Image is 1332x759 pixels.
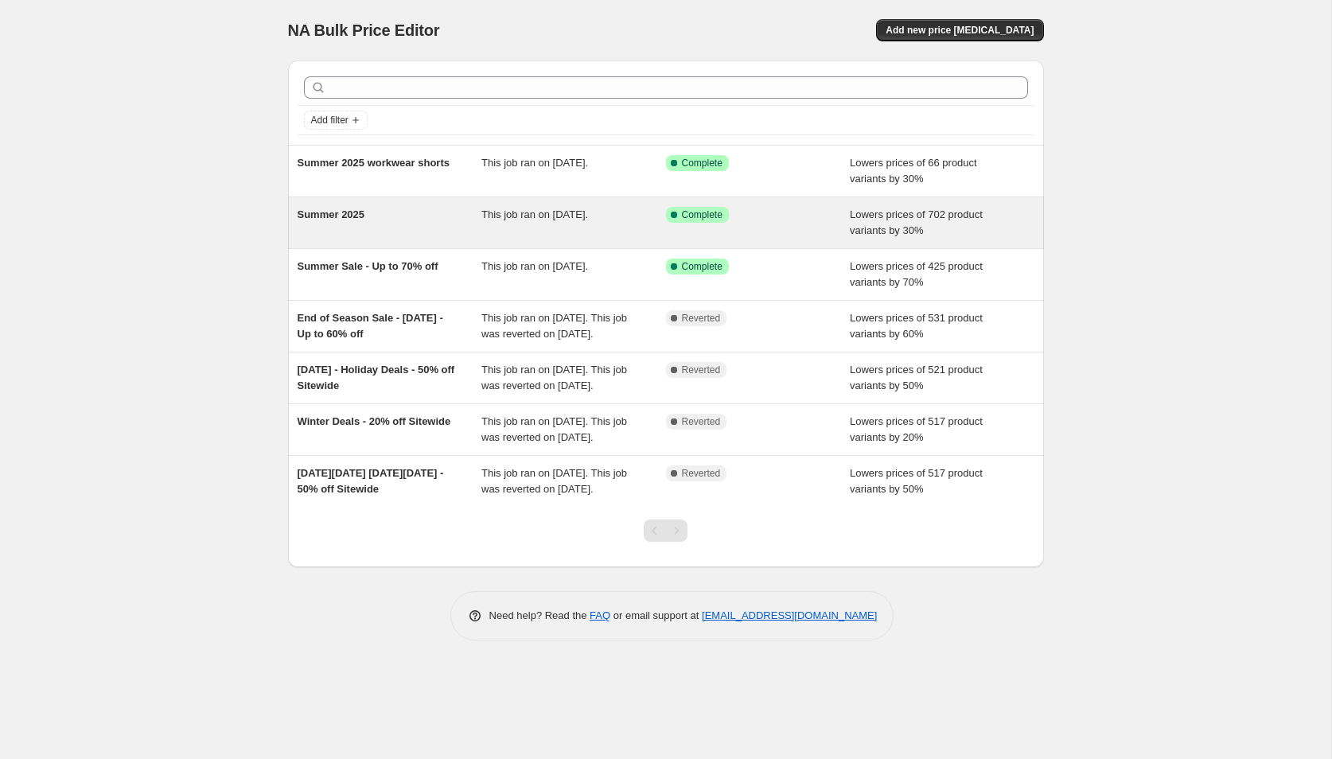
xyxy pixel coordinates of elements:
nav: Pagination [644,520,687,542]
span: Lowers prices of 517 product variants by 50% [850,467,983,495]
span: Complete [682,260,722,273]
span: Complete [682,208,722,221]
a: FAQ [590,609,610,621]
span: This job ran on [DATE]. This job was reverted on [DATE]. [481,364,627,391]
span: Reverted [682,364,721,376]
span: Need help? Read the [489,609,590,621]
span: This job ran on [DATE]. This job was reverted on [DATE]. [481,415,627,443]
span: Lowers prices of 521 product variants by 50% [850,364,983,391]
span: Summer Sale - Up to 70% off [298,260,438,272]
span: Lowers prices of 517 product variants by 20% [850,415,983,443]
span: This job ran on [DATE]. [481,260,588,272]
span: Complete [682,157,722,169]
span: Reverted [682,467,721,480]
span: Summer 2025 [298,208,365,220]
span: This job ran on [DATE]. This job was reverted on [DATE]. [481,467,627,495]
span: Add new price [MEDICAL_DATA] [886,24,1034,37]
span: This job ran on [DATE]. [481,208,588,220]
span: This job ran on [DATE]. This job was reverted on [DATE]. [481,312,627,340]
span: Lowers prices of 66 product variants by 30% [850,157,977,185]
span: Lowers prices of 425 product variants by 70% [850,260,983,288]
span: End of Season Sale - [DATE] - Up to 60% off [298,312,443,340]
span: Reverted [682,312,721,325]
span: Lowers prices of 702 product variants by 30% [850,208,983,236]
span: or email support at [610,609,702,621]
span: This job ran on [DATE]. [481,157,588,169]
span: NA Bulk Price Editor [288,21,440,39]
span: [DATE][DATE] [DATE][DATE] - 50% off Sitewide [298,467,444,495]
span: Winter Deals - 20% off Sitewide [298,415,451,427]
span: Add filter [311,114,349,127]
a: [EMAIL_ADDRESS][DOMAIN_NAME] [702,609,877,621]
button: Add filter [304,111,368,130]
span: Summer 2025 workwear shorts [298,157,450,169]
span: Reverted [682,415,721,428]
span: Lowers prices of 531 product variants by 60% [850,312,983,340]
button: Add new price [MEDICAL_DATA] [876,19,1043,41]
span: [DATE] - Holiday Deals - 50% off Sitewide [298,364,455,391]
